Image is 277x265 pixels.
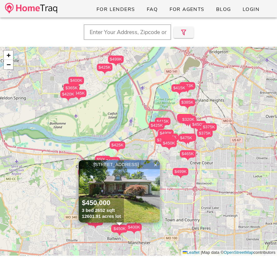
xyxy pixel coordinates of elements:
[154,129,160,133] img: triPin.png
[84,214,99,225] div: $400K
[131,231,137,234] img: triPin.png
[149,122,165,129] div: $425K
[201,250,202,255] span: |
[157,135,173,142] div: $465K
[202,137,208,140] img: triPin.png
[173,168,188,175] div: $499K
[65,98,72,101] img: triPin.png
[78,169,94,176] div: $335K
[104,157,120,168] div: $445K
[91,4,140,15] a: For Lenders
[116,160,131,167] div: $455K
[179,115,194,126] div: $339K
[211,4,236,15] a: Blog
[155,136,171,144] div: $399K
[161,138,177,149] div: $450K
[104,157,120,164] div: $445K
[176,92,183,95] img: triPin.png
[78,169,94,179] div: $335K
[180,150,195,161] div: $465K
[97,64,112,71] div: $425K
[177,175,184,179] img: triPin.png
[63,84,79,95] div: $325K
[177,114,193,121] div: $315K
[110,141,125,152] div: $425K
[114,149,121,152] img: triPin.png
[141,4,163,15] a: FAQ
[101,71,108,75] img: triPin.png
[96,6,135,13] span: For Lenders
[64,84,79,95] div: $365K
[116,233,123,236] img: triPin.png
[112,225,127,233] div: $450K
[180,150,195,158] div: $465K
[82,199,121,208] div: $450,000
[116,160,131,171] div: $455K
[181,116,196,127] div: $320K
[155,136,171,147] div: $399K
[190,121,206,132] div: $450K
[149,122,165,133] div: $425K
[195,128,202,132] img: triPin.png
[97,64,112,75] div: $425K
[181,134,196,141] div: $370K
[171,84,187,95] div: $415K
[4,60,13,69] a: Zoom out
[184,106,191,110] img: triPin.png
[108,56,124,63] div: $499K
[160,136,175,147] div: $450K
[108,56,124,66] div: $499K
[68,77,84,84] div: $400K
[76,97,82,101] img: triPin.png
[157,135,173,146] div: $465K
[246,235,277,265] iframe: Chat Widget
[237,4,265,15] a: Login
[161,138,177,145] div: $450K
[177,114,193,125] div: $315K
[146,6,158,13] span: FAQ
[178,134,194,145] div: $475K
[4,51,13,60] a: Zoom in
[201,123,217,134] div: $375K
[80,162,158,168] div: [STREET_ADDRESS]
[60,91,76,98] div: $420K
[79,160,160,223] img: 1.jpg
[151,160,160,169] a: Close popup
[173,168,188,179] div: $499K
[166,147,172,150] img: triPin.png
[63,84,79,91] div: $325K
[184,90,191,93] img: triPin.png
[197,130,213,137] div: $375K
[126,223,142,234] div: $400K
[197,130,213,140] div: $375K
[160,136,175,144] div: $450K
[158,130,174,137] div: $490K
[169,6,204,13] span: For Agents
[160,144,166,147] img: triPin.png
[181,116,196,123] div: $320K
[79,160,160,223] a: [STREET_ADDRESS] $450,000 3 bed 2652 sqft 12601.91 acres lot
[95,156,111,167] div: $500K
[126,223,142,231] div: $400K
[161,140,177,147] div: $450K
[87,218,103,229] div: $450K
[82,213,121,219] div: 12601.91 acres lot
[164,4,209,15] a: For Agents
[163,134,178,145] div: $425K
[242,6,260,13] span: Login
[113,63,119,66] img: triPin.png
[178,134,194,142] div: $475K
[183,250,200,255] a: Leaflet
[64,84,79,92] div: $365K
[185,158,191,161] img: triPin.png
[181,250,277,256] div: Map data © contributors
[216,6,231,13] span: Blog
[68,77,84,88] div: $400K
[111,225,127,232] div: $480K
[111,225,127,236] div: $480K
[155,118,171,125] div: $415K
[92,225,99,229] img: triPin.png
[7,61,11,68] span: −
[5,3,57,14] img: desktop-logo.34a1112.png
